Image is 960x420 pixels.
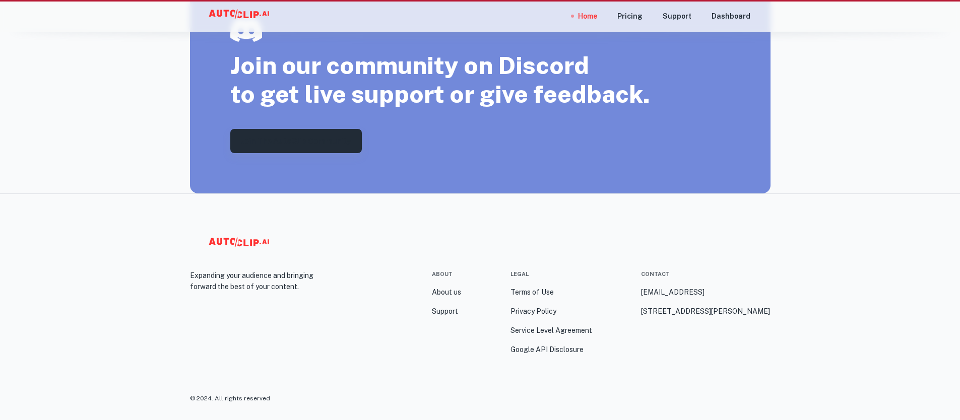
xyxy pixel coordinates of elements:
p: Expanding your audience and bringing forward the best of your content. [190,270,335,292]
a: Join the AutoClip Community [230,129,362,153]
div: Contact [641,270,670,278]
a: [EMAIL_ADDRESS] [641,287,705,298]
a: Privacy Policy [510,306,556,317]
a: [STREET_ADDRESS][PERSON_NAME] [641,306,770,317]
div: About [432,270,453,278]
a: Support [432,306,458,317]
div: Join our community on Discord to get live support or give feedback. [230,18,650,109]
a: About us [432,287,461,298]
a: Google API Disclosure [510,344,584,355]
a: Terms of Use [510,287,554,298]
div: Legal [510,270,529,278]
a: Service Level Agreement [510,325,592,336]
